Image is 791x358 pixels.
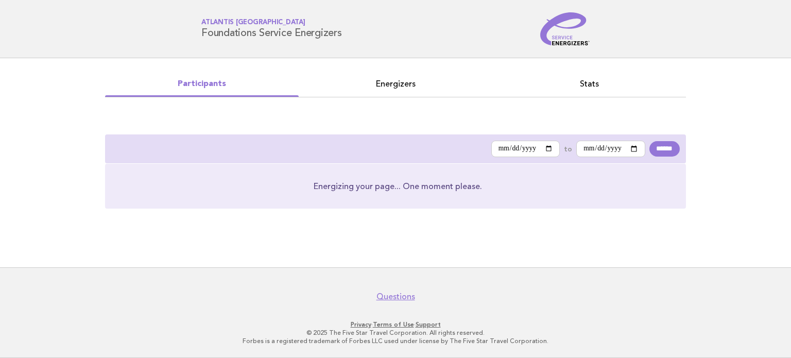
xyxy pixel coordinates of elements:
h1: Foundations Service Energizers [201,20,342,39]
a: Questions [376,292,415,302]
a: Stats [492,77,686,91]
p: © 2025 The Five Star Travel Corporation. All rights reserved. [80,329,711,337]
img: Service Energizers [540,12,590,45]
label: to [564,144,572,154]
a: Support [416,321,441,328]
span: Atlantis [GEOGRAPHIC_DATA] [201,20,342,26]
p: Forbes is a registered trademark of Forbes LLC used under license by The Five Star Travel Corpora... [80,337,711,345]
p: Energizing your page... One moment please. [314,180,482,192]
a: Privacy [351,321,371,328]
p: · · [80,320,711,329]
a: Energizers [299,77,492,91]
a: Terms of Use [373,321,414,328]
a: Participants [105,77,299,91]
